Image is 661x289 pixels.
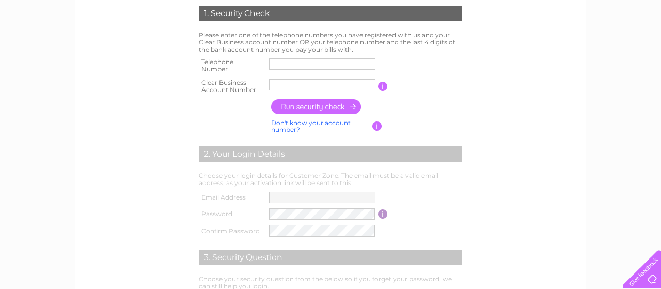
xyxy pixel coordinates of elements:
[199,6,462,21] div: 1. Security Check
[378,209,388,219] input: Information
[608,44,623,52] a: Blog
[571,44,602,52] a: Telecoms
[196,222,266,239] th: Confirm Password
[196,29,465,55] td: Please enter one of the telephone numbers you have registered with us and your Clear Business acc...
[196,55,266,76] th: Telephone Number
[196,206,266,223] th: Password
[271,119,351,134] a: Don't know your account number?
[196,76,266,97] th: Clear Business Account Number
[23,27,76,58] img: logo.png
[196,170,465,189] td: Choose your login details for Customer Zone. The email must be a valid email address, as your act...
[516,44,536,52] a: Water
[466,5,538,18] a: 0333 014 3131
[199,250,462,265] div: 3. Security Question
[542,44,565,52] a: Energy
[372,121,382,131] input: Information
[629,44,655,52] a: Contact
[199,146,462,162] div: 2. Your Login Details
[196,189,266,206] th: Email Address
[87,6,575,50] div: Clear Business is a trading name of Verastar Limited (registered in [GEOGRAPHIC_DATA] No. 3667643...
[378,82,388,91] input: Information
